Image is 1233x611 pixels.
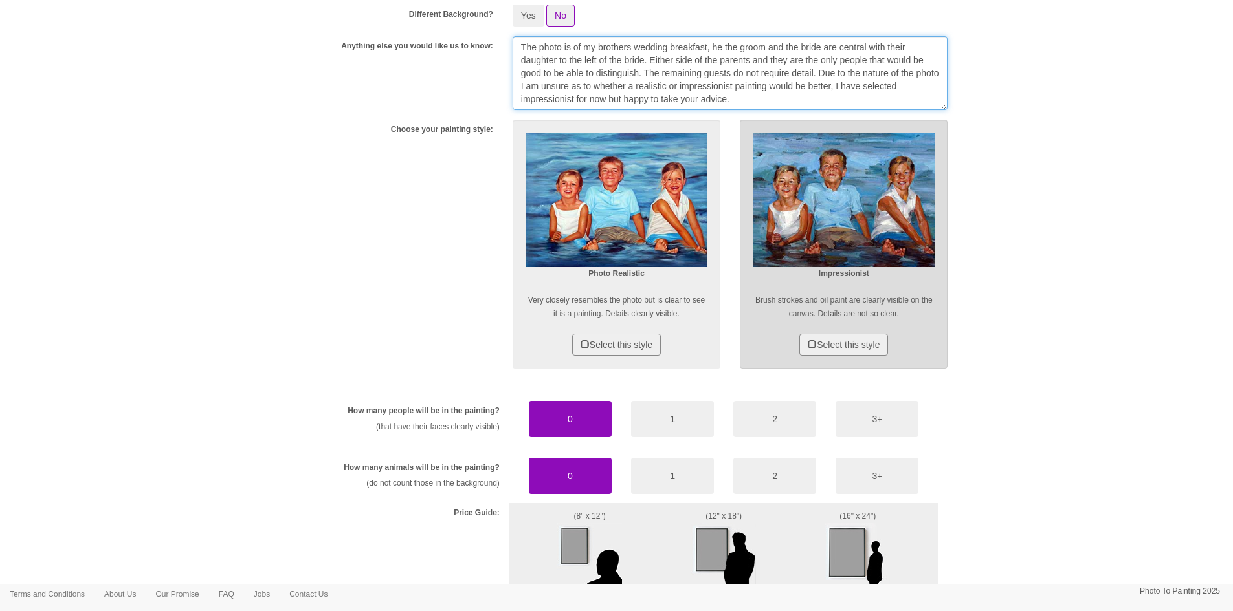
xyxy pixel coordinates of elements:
[680,509,768,523] p: (12" x 18")
[280,584,337,604] a: Contact Us
[344,462,500,473] label: How many animals will be in the painting?
[526,267,707,281] p: Photo Realistic
[454,508,500,519] label: Price Guide:
[526,294,707,321] p: Very closely resembles the photo but is clear to see it is a painting. Details clearly visible.
[572,334,661,356] button: Select this style
[305,477,500,490] p: (do not count those in the background)
[391,124,493,135] label: Choose your painting style:
[836,458,918,494] button: 3+
[753,294,935,321] p: Brush strokes and oil paint are clearly visible on the canvas. Details are not so clear.
[753,267,935,281] p: Impressionist
[787,509,929,523] p: (16" x 24")
[1140,584,1220,598] p: Photo To Painting 2025
[94,584,146,604] a: About Us
[733,401,816,437] button: 2
[209,584,244,604] a: FAQ
[341,41,493,52] label: Anything else you would like us to know:
[546,5,575,27] button: No
[348,405,500,416] label: How many people will be in the painting?
[631,458,714,494] button: 1
[244,584,280,604] a: Jobs
[305,420,500,434] p: (that have their faces clearly visible)
[146,584,208,604] a: Our Promise
[513,5,544,27] button: Yes
[519,509,661,523] p: (8" x 12")
[631,401,714,437] button: 1
[409,9,493,20] label: Different Background?
[836,401,918,437] button: 3+
[526,133,707,268] img: Realism
[529,458,612,494] button: 0
[733,458,816,494] button: 2
[799,334,888,356] button: Select this style
[753,133,935,268] img: Impressionist
[529,401,612,437] button: 0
